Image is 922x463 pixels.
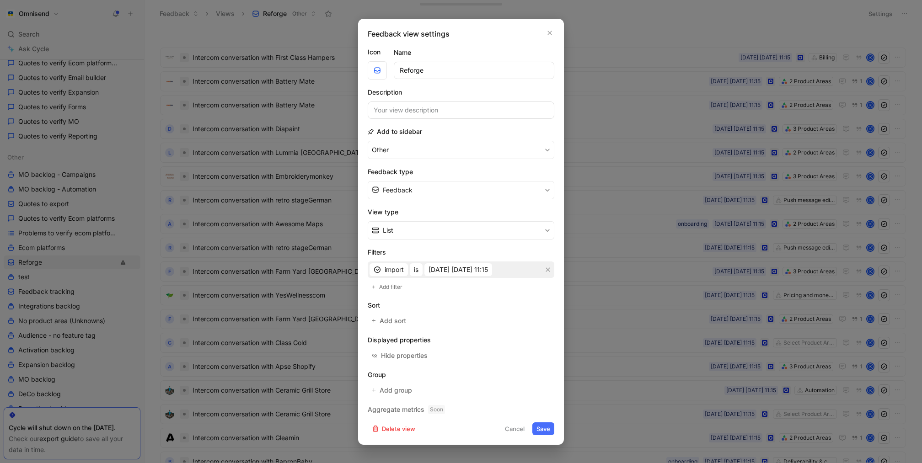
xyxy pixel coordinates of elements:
label: Icon [368,47,387,58]
button: is [410,263,423,276]
input: Your view description [368,101,554,119]
button: Other [368,141,554,159]
h2: Sort [368,300,554,311]
h2: Description [368,87,402,98]
button: Add filter [368,282,407,293]
span: Add filter [379,282,403,292]
button: Hide properties [368,349,432,362]
h2: Displayed properties [368,335,554,346]
h2: Group [368,369,554,380]
h2: View type [368,207,554,218]
button: Cancel [501,422,529,435]
h2: Feedback view settings [368,28,450,39]
button: Add sort [368,314,411,327]
button: import [370,263,408,276]
h2: Filters [368,247,554,258]
h2: Feedback type [368,166,554,177]
button: Delete view [368,422,419,435]
span: Add group [380,385,413,396]
span: Add sort [380,315,407,326]
span: Soon [428,405,445,414]
span: Feedback [383,185,413,196]
span: [DATE] [DATE] 11:15 [429,264,488,275]
button: Save [532,422,554,435]
button: [DATE] [DATE] 11:15 [424,263,492,276]
h2: Aggregate metrics [368,404,554,415]
input: Your view name [394,62,554,79]
h2: Add to sidebar [368,126,422,137]
button: Feedback [368,181,554,199]
button: List [368,221,554,239]
button: Add group [368,384,417,397]
span: import [385,264,404,275]
h2: Name [394,47,411,58]
div: Hide properties [381,350,428,361]
span: is [414,264,418,275]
